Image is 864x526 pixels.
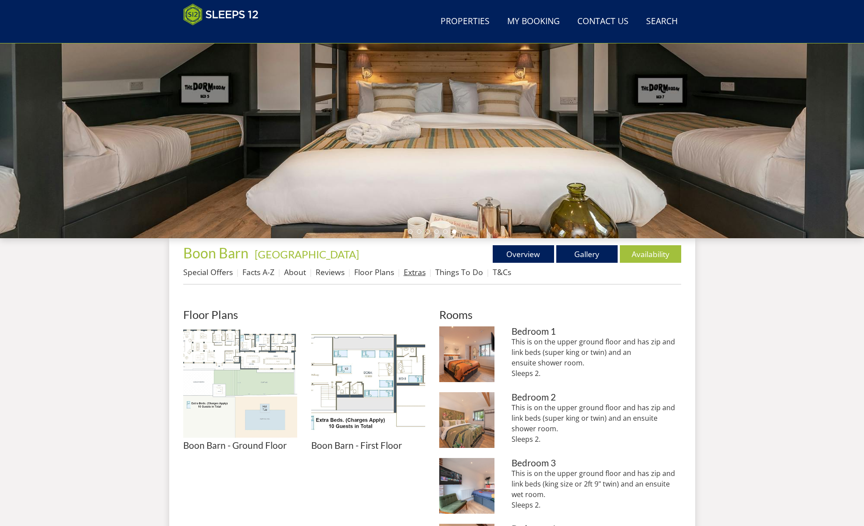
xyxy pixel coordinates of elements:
img: Bedroom 2 [439,392,495,448]
h3: Boon Barn - Ground Floor [183,440,297,451]
img: Boon Barn - First Floor [311,326,425,440]
p: This is on the upper ground floor and has zip and link beds (super king or twin) and an ensuite s... [512,336,681,379]
a: Search [643,12,681,32]
p: This is on the upper ground floor and has zip and link beds (super king or twin) and an ensuite s... [512,402,681,444]
a: T&Cs [493,267,511,277]
a: Boon Barn [183,244,251,261]
iframe: LiveChat chat widget [692,213,864,526]
a: Things To Do [435,267,483,277]
img: Bedroom 1 [439,326,495,382]
img: Bedroom 3 [439,458,495,514]
h3: Bedroom 3 [512,458,681,468]
a: Overview [493,245,554,263]
h3: Boon Barn - First Floor [311,440,425,451]
span: Boon Barn [183,244,249,261]
img: Sleeps 12 [183,4,259,25]
h2: Floor Plans [183,308,425,321]
a: [GEOGRAPHIC_DATA] [255,248,359,261]
h3: Bedroom 1 [512,326,681,336]
p: This is on the upper ground floor and has zip and link beds (king size or 2ft 9" twin) and an ens... [512,468,681,510]
a: Gallery [556,245,618,263]
a: Availability [620,245,681,263]
h3: Bedroom 2 [512,392,681,402]
a: Contact Us [574,12,632,32]
a: Extras [404,267,426,277]
a: Special Offers [183,267,233,277]
a: Properties [437,12,493,32]
iframe: Customer reviews powered by Trustpilot [179,31,271,38]
a: About [284,267,306,277]
h2: Rooms [439,308,681,321]
span: - [251,248,359,261]
a: Floor Plans [354,267,394,277]
img: Boon Barn - Ground Floor [183,326,297,440]
a: Facts A-Z [242,267,274,277]
a: My Booking [504,12,563,32]
a: Reviews [316,267,345,277]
